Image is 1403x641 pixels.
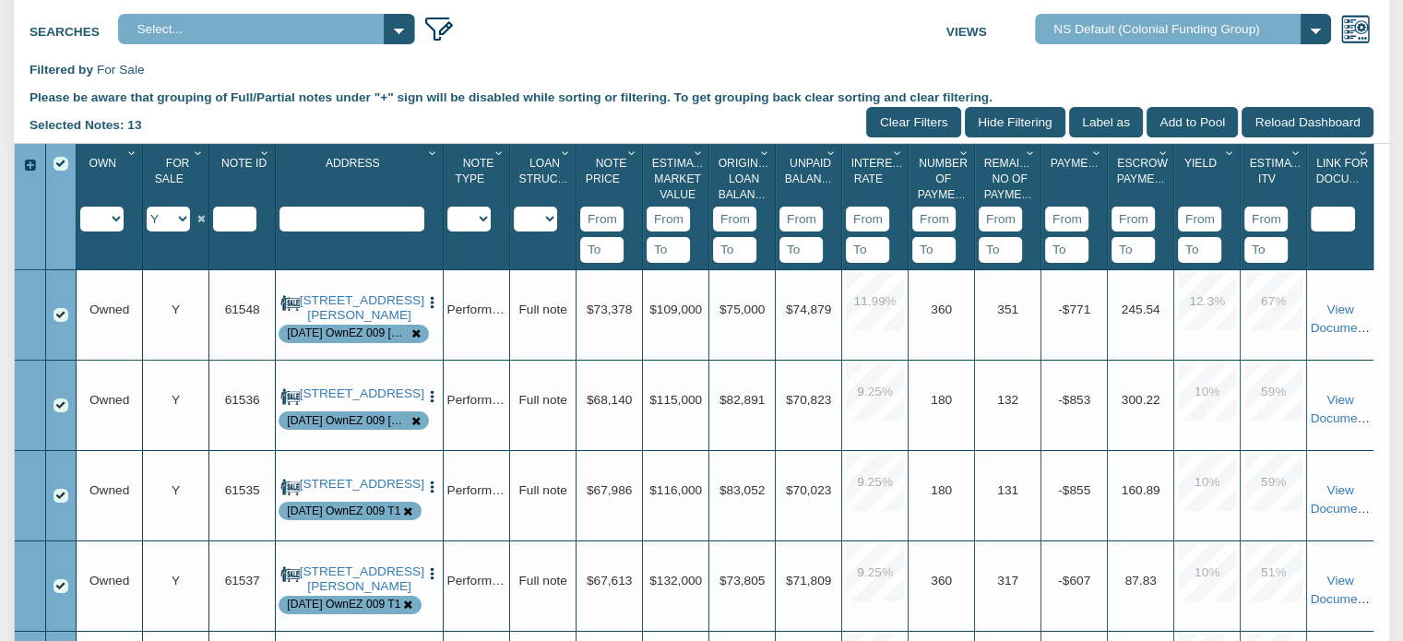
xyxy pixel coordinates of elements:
[1244,150,1306,263] div: Sort None
[225,303,260,316] span: 61548
[649,303,702,316] span: $109,000
[580,237,624,263] input: To
[280,293,300,313] img: for_sale.png
[786,393,831,407] span: $70,823
[1112,150,1173,207] div: Escrow Payment Sort None
[719,303,765,316] span: $75,000
[1310,303,1373,335] a: View Documents
[89,393,129,407] span: Owned
[649,483,702,497] span: $116,000
[846,237,889,263] input: To
[97,63,145,77] span: For Sale
[155,157,190,185] span: For Sale
[912,207,956,232] input: From
[1058,483,1090,497] span: -$855
[1178,207,1221,232] input: From
[225,393,260,407] span: 61536
[1245,363,1302,421] div: 59.0
[190,144,208,161] div: Column Menu
[1045,207,1088,232] input: From
[1125,574,1157,588] span: 87.83
[779,150,841,207] div: Unpaid Balance Sort None
[587,483,632,497] span: $67,986
[1245,273,1302,330] div: 67.0
[912,237,956,263] input: To
[649,574,702,588] span: $132,000
[786,483,831,497] span: $70,023
[424,293,440,312] button: Press to open the note menu
[779,207,823,232] input: From
[424,389,440,405] img: cell-menu.png
[256,144,274,161] div: Column Menu
[997,303,1018,316] span: 351
[80,150,142,207] div: Own Sort None
[931,393,952,407] span: 180
[287,597,400,612] div: Note is contained in the pool 8-26-25 OwnEZ 009 T1
[847,544,904,601] div: 9.25
[713,207,756,232] input: From
[587,574,632,588] span: $67,613
[89,157,116,170] span: Own
[984,157,1048,202] span: Remaining No Of Payments
[1058,574,1090,588] span: -$607
[225,483,260,497] span: 61535
[713,150,775,263] div: Sort None
[1245,454,1302,511] div: 59.0
[300,293,420,324] a: 1144 North Tibbs, Indianapolis, IN, 46222
[1178,150,1240,263] div: Sort None
[491,144,508,161] div: Column Menu
[1245,544,1302,601] div: 51.0
[279,150,443,207] div: Address Sort None
[847,273,904,330] div: 11.99
[965,107,1065,137] input: Hide Filtering
[719,393,765,407] span: $82,891
[1355,144,1373,161] div: Column Menu
[30,14,118,41] label: Searches
[851,157,907,185] span: Interest Rate
[580,150,642,207] div: Note Price Sort None
[889,144,907,161] div: Column Menu
[1122,483,1160,497] span: 160.89
[54,579,68,594] div: Row 4, Row Selection Checkbox
[287,326,409,341] div: Note is contained in the pool 9-4-25 OwnEZ 009 T3
[647,150,708,207] div: Estimated Market Value Sort None
[446,574,508,588] span: Performing
[172,393,180,407] span: Y
[847,363,904,421] div: 9.25
[455,157,493,185] span: Note Type
[586,157,627,185] span: Note Price
[1051,157,1129,170] span: Payment(P&I)
[1340,14,1371,44] img: views.png
[514,150,576,231] div: Sort None
[518,483,566,497] span: Full note
[786,574,831,588] span: $71,809
[326,157,380,170] span: Address
[424,144,442,161] div: Column Menu
[30,107,156,144] div: Selected Notes: 13
[446,483,508,497] span: Performing
[1179,454,1236,511] div: 10.0
[280,477,300,496] img: for_sale.png
[647,237,690,263] input: To
[1244,150,1306,207] div: Estimated Itv Sort None
[147,150,208,207] div: For Sale Sort None
[1184,157,1217,170] span: Yield
[846,150,908,207] div: Interest Rate Sort None
[514,150,576,207] div: Loan Structure Sort None
[300,564,420,595] a: 2051 Perkins Avenue, Indianapolis, IN, 46203
[124,144,141,161] div: Column Menu
[280,386,300,406] img: for_sale.png
[1311,150,1373,231] div: Sort None
[1310,393,1373,425] a: View Documents
[1112,237,1155,263] input: To
[1178,237,1221,263] input: To
[30,63,93,77] span: Filtered by
[172,574,180,588] span: Y
[1221,144,1239,161] div: Column Menu
[719,574,765,588] span: $73,805
[979,207,1022,232] input: From
[912,150,974,207] div: Number Of Payments Sort None
[54,489,68,504] div: Row 3, Row Selection Checkbox
[652,157,716,202] span: Estimated Market Value
[580,150,642,263] div: Sort None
